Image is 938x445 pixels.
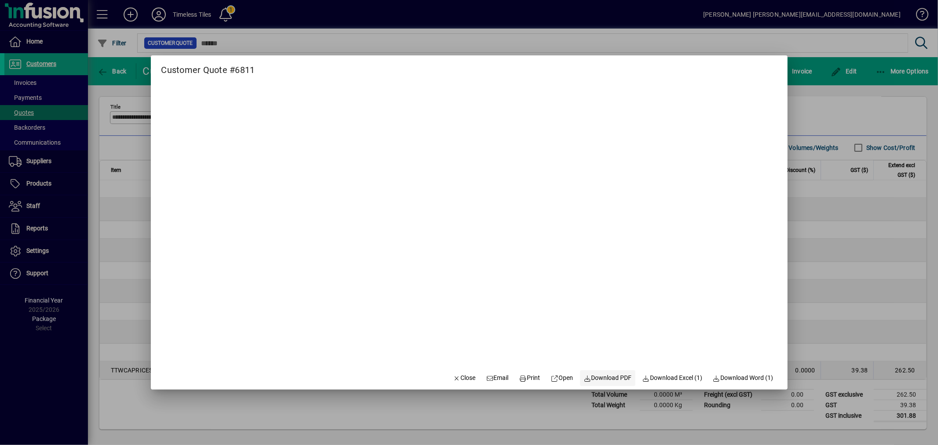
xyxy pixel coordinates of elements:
[584,373,632,383] span: Download PDF
[449,370,479,386] button: Close
[547,370,577,386] a: Open
[551,373,573,383] span: Open
[486,373,509,383] span: Email
[519,373,540,383] span: Print
[642,373,703,383] span: Download Excel (1)
[639,370,706,386] button: Download Excel (1)
[151,55,266,77] h2: Customer Quote #6811
[482,370,512,386] button: Email
[709,370,777,386] button: Download Word (1)
[453,373,476,383] span: Close
[713,373,774,383] span: Download Word (1)
[580,370,635,386] a: Download PDF
[516,370,544,386] button: Print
